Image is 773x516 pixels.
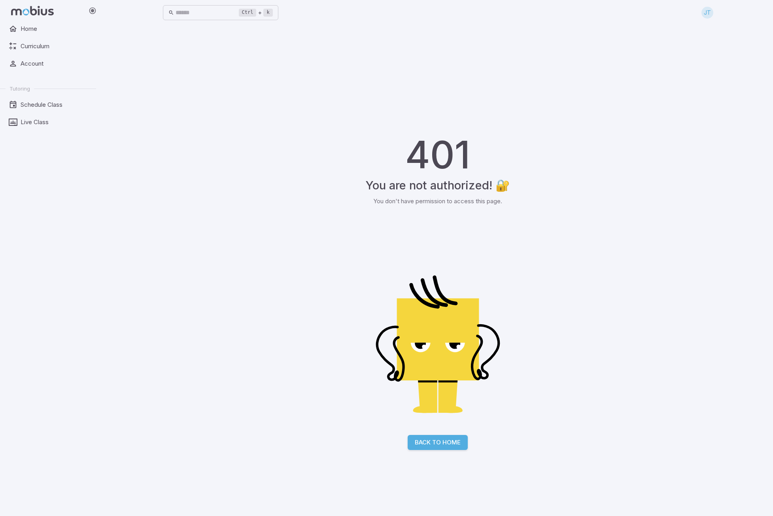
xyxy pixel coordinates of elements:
[239,8,273,17] div: +
[263,9,272,17] kbd: k
[365,197,510,206] p: You don't have permission to access this page.
[21,42,91,51] span: Curriculum
[408,435,468,450] a: Back to Home
[9,85,30,92] span: Tutoring
[21,59,91,68] span: Account
[21,25,91,33] span: Home
[239,9,257,17] kbd: Ctrl
[21,100,91,109] span: Schedule Class
[21,118,91,127] span: Live Class
[701,7,713,19] div: JT
[365,136,510,174] h1: 401
[365,177,510,194] h3: You are not authorized! 🔐
[340,221,536,419] img: error-illustration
